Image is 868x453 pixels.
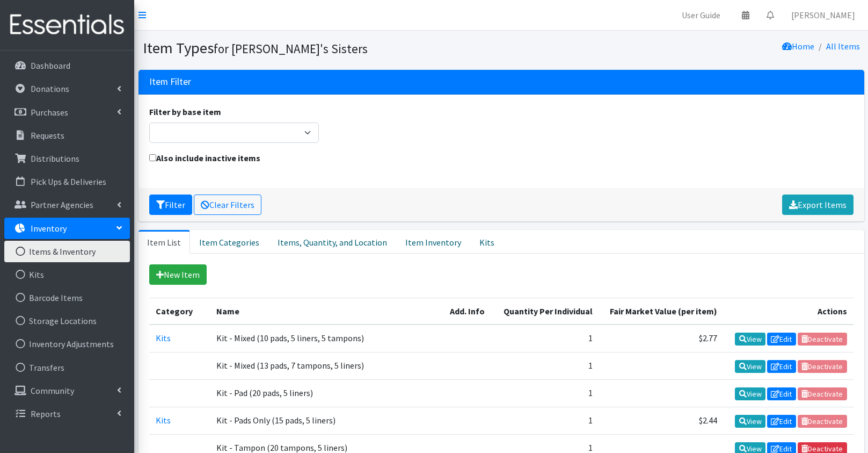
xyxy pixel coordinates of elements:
a: Item Inventory [396,230,470,254]
a: Edit [767,415,796,428]
td: 1 [493,379,599,407]
p: Purchases [31,107,68,118]
th: Actions [724,298,853,325]
a: Edit [767,333,796,346]
a: Item Categories [190,230,268,254]
h3: Item Filter [149,76,191,88]
a: Items & Inventory [4,241,130,262]
td: 1 [493,407,599,434]
th: Name [210,298,443,325]
a: Clear Filters [194,195,261,215]
a: Export Items [782,195,854,215]
td: $2.44 [599,407,724,434]
a: Barcode Items [4,287,130,308]
a: Storage Locations [4,310,130,332]
label: Also include inactive items [149,152,260,164]
th: Add. Info [443,298,493,325]
a: Inventory Adjustments [4,333,130,355]
p: Inventory [31,223,67,234]
p: Distributions [31,153,79,164]
td: 1 [493,352,599,379]
a: Items, Quantity, and Location [268,230,396,254]
a: View [735,415,765,428]
td: Kit - Mixed (13 pads, 7 tampons, 5 liners) [210,352,443,379]
a: Edit [767,387,796,400]
p: Requests [31,130,64,141]
p: Reports [31,408,61,419]
a: View [735,387,765,400]
a: New Item [149,264,207,285]
th: Fair Market Value (per item) [599,298,724,325]
small: for [PERSON_NAME]'s Sisters [214,41,368,56]
th: Quantity Per Individual [493,298,599,325]
a: Home [782,41,814,52]
img: HumanEssentials [4,7,130,43]
a: All Items [826,41,860,52]
td: Kit - Pads Only (15 pads, 5 liners) [210,407,443,434]
p: Partner Agencies [31,199,93,210]
a: Inventory [4,218,130,239]
a: Reports [4,403,130,425]
a: User Guide [673,4,729,26]
a: Distributions [4,148,130,169]
a: Community [4,380,130,401]
p: Pick Ups & Deliveries [31,176,106,187]
a: Item List [138,230,190,254]
a: Kits [156,333,171,343]
a: View [735,333,765,346]
a: Kits [4,264,130,285]
p: Dashboard [31,60,70,71]
td: Kit - Pad (20 pads, 5 liners) [210,379,443,407]
a: Dashboard [4,55,130,76]
a: Partner Agencies [4,194,130,215]
input: Also include inactive items [149,154,156,161]
button: Filter [149,195,192,215]
a: Kits [470,230,504,254]
a: Donations [4,78,130,99]
p: Donations [31,83,69,94]
p: Community [31,385,74,396]
td: 1 [493,325,599,353]
a: Kits [156,415,171,426]
td: Kit - Mixed (10 pads, 5 liners, 5 tampons) [210,325,443,353]
a: View [735,360,765,373]
a: Edit [767,360,796,373]
h1: Item Types [143,39,498,57]
th: Category [149,298,210,325]
a: Purchases [4,102,130,123]
a: Transfers [4,357,130,378]
a: Pick Ups & Deliveries [4,171,130,192]
label: Filter by base item [149,105,221,118]
td: $2.77 [599,325,724,353]
a: Requests [4,125,130,146]
a: [PERSON_NAME] [783,4,864,26]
